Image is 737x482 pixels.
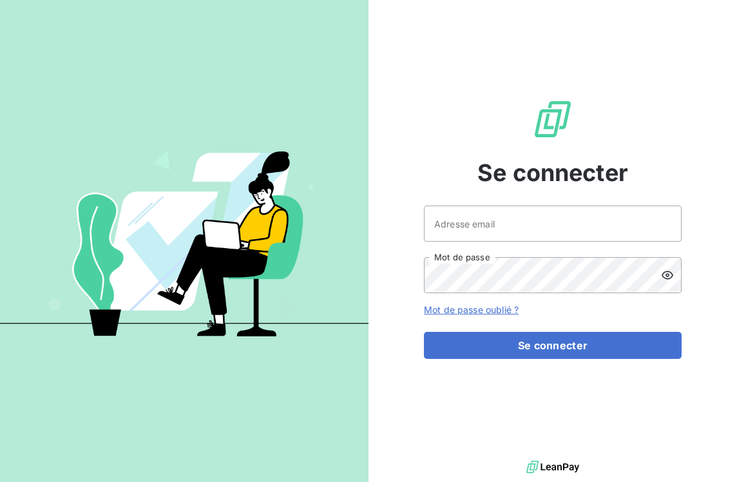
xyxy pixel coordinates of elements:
button: Se connecter [424,332,682,359]
span: Se connecter [477,155,628,190]
input: placeholder [424,206,682,242]
img: Logo LeanPay [532,99,573,140]
img: logo [526,458,579,477]
a: Mot de passe oublié ? [424,304,519,315]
